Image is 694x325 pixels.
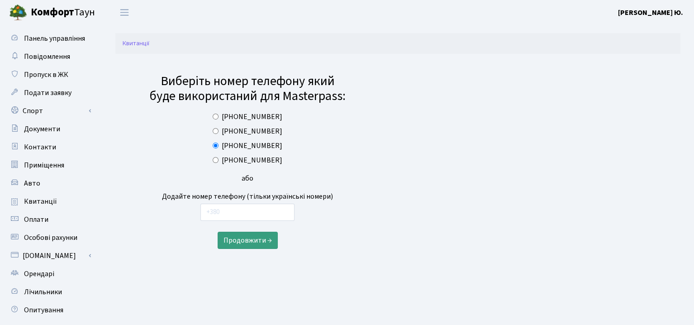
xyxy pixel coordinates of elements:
span: Орендарі [24,269,54,279]
span: Опитування [24,305,63,315]
img: logo.png [9,4,27,22]
span: Квитанції [24,196,57,206]
a: Лічильники [5,283,95,301]
a: Приміщення [5,156,95,174]
a: Документи [5,120,95,138]
span: Лічильники [24,287,62,297]
a: Пропуск в ЖК [5,66,95,84]
a: Панель управління [5,29,95,48]
h3: Виберіть номер телефону який буде використаний для Masterpass: [147,74,348,104]
b: [PERSON_NAME] Ю. [618,8,683,18]
span: Повідомлення [24,52,70,62]
label: [PHONE_NUMBER] [222,111,282,122]
span: Особові рахунки [24,233,77,243]
span: Контакти [24,142,56,152]
span: Документи [24,124,60,134]
label: [PHONE_NUMBER] [222,126,282,137]
a: [PERSON_NAME] Ю. [618,7,683,18]
a: Авто [5,174,95,192]
a: Опитування [5,301,95,319]
a: Спорт [5,102,95,120]
a: Повідомлення [5,48,95,66]
span: Оплати [24,215,48,225]
span: Таун [31,5,95,20]
span: Пропуск в ЖК [24,70,68,80]
a: Контакти [5,138,95,156]
b: Комфорт [31,5,74,19]
a: Квитанції [123,38,149,48]
label: [PHONE_NUMBER] [222,140,282,151]
span: Приміщення [24,160,64,170]
label: [PHONE_NUMBER] [222,155,282,166]
a: Квитанції [5,192,95,210]
span: Панель управління [24,33,85,43]
a: Особові рахунки [5,229,95,247]
a: Орендарі [5,265,95,283]
button: Продовжити → [218,232,278,249]
a: [DOMAIN_NAME] [5,247,95,265]
a: Оплати [5,210,95,229]
input: +380 [200,204,295,221]
span: Подати заявку [24,88,71,98]
div: або [147,173,348,184]
button: Переключити навігацію [113,5,136,20]
div: Додайте номер телефону (тільки українські номери) [147,191,348,202]
a: Подати заявку [5,84,95,102]
span: Авто [24,178,40,188]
